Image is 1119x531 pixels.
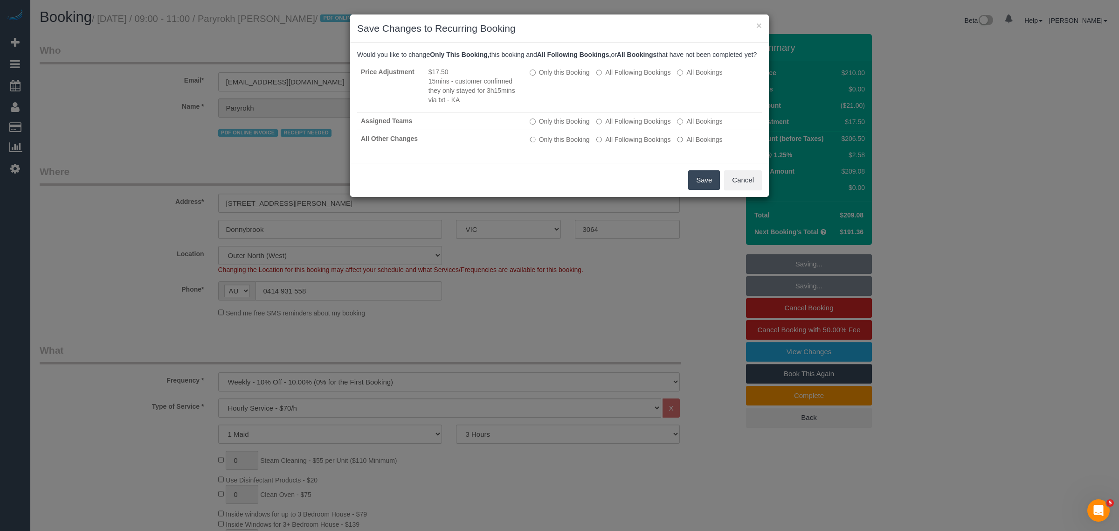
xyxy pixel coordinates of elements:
strong: All Other Changes [361,135,418,142]
h3: Save Changes to Recurring Booking [357,21,762,35]
input: All Following Bookings [596,70,602,76]
input: Only this Booking [530,119,536,125]
li: $17.50 [428,67,522,77]
input: Only this Booking [530,137,536,143]
strong: Price Adjustment [361,68,414,76]
span: 5 [1106,499,1114,507]
label: This and all the bookings after it will be changed. [596,117,671,126]
label: All other bookings in the series will remain the same. [530,68,590,77]
b: Only This Booking, [430,51,490,58]
b: All Bookings [617,51,657,58]
input: All Bookings [677,137,683,143]
iframe: Intercom live chat [1087,499,1110,522]
button: Cancel [724,170,762,190]
label: This and all the bookings after it will be changed. [596,68,671,77]
strong: Assigned Teams [361,117,412,125]
b: All Following Bookings, [537,51,611,58]
label: All other bookings in the series will remain the same. [530,117,590,126]
input: All Following Bookings [596,137,602,143]
label: All bookings that have not been completed yet will be changed. [677,135,722,144]
input: All Bookings [677,70,683,76]
button: Save [688,170,720,190]
button: × [756,21,762,30]
label: This and all the bookings after it will be changed. [596,135,671,144]
label: All other bookings in the series will remain the same. [530,135,590,144]
label: All bookings that have not been completed yet will be changed. [677,68,722,77]
input: Only this Booking [530,70,536,76]
input: All Following Bookings [596,119,602,125]
input: All Bookings [677,119,683,125]
p: Would you like to change this booking and or that have not been completed yet? [357,50,762,59]
li: 15mins - customer confirmed they only stayed for 3h15mins via txt - KA [428,77,522,105]
label: All bookings that have not been completed yet will be changed. [677,117,722,126]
